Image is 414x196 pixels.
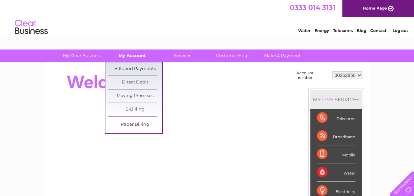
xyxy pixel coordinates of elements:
div: Clear Business is a trading name of Verastar Limited (registered in [GEOGRAPHIC_DATA] No. 3667643... [52,4,363,32]
div: LIVE [321,96,335,103]
div: Mobile [317,145,355,163]
a: 0333 014 3131 [290,3,335,12]
a: Services [155,49,209,62]
a: Bills and Payments [108,62,162,76]
a: Energy [315,28,329,33]
a: My Clear Business [55,49,109,62]
a: Water [298,28,311,33]
a: E-Billing [108,103,162,116]
a: Paper Billing [108,118,162,131]
img: logo.png [14,17,48,37]
a: Contact [370,28,386,33]
div: Broadband [317,127,355,145]
a: Direct Debit [108,76,162,89]
a: Telecoms [333,28,353,33]
div: Telecoms [317,109,355,127]
div: Water [317,163,355,181]
a: My Account [105,49,159,62]
td: Account number [295,69,331,82]
a: Make A Payment [255,49,310,62]
a: Moving Premises [108,89,162,103]
div: MY SERVICES [310,90,362,109]
a: Customer Help [205,49,260,62]
a: Log out [392,28,408,33]
a: Blog [357,28,366,33]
